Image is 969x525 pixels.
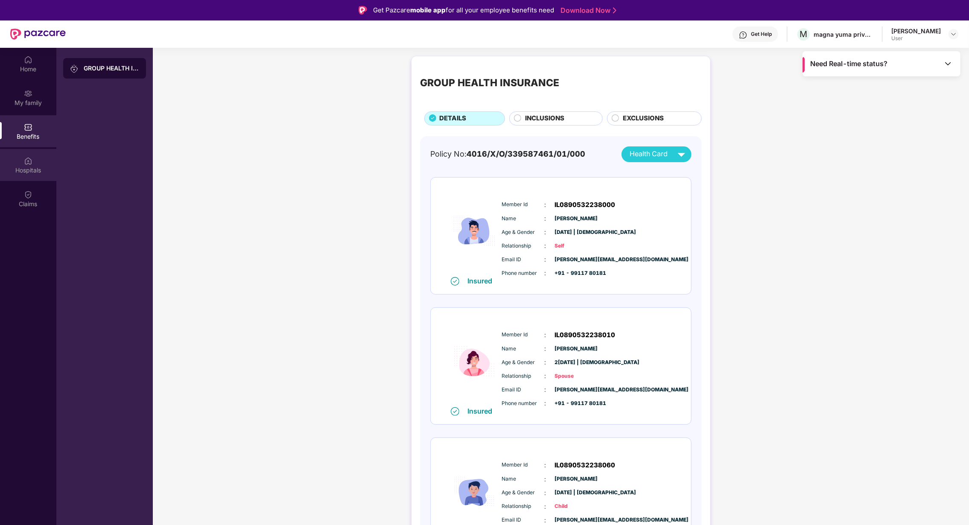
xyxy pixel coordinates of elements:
span: +91 - 99117 80181 [555,269,598,277]
button: Health Card [622,146,692,162]
img: icon [449,186,500,276]
span: INCLUSIONS [525,114,565,123]
span: EXCLUSIONS [623,114,664,123]
div: Get Pazcare for all your employee benefits need [373,5,554,15]
span: IL0890532238060 [555,460,616,470]
span: : [545,475,546,484]
span: : [545,241,546,251]
span: : [545,255,546,264]
span: Age & Gender [502,489,545,497]
span: M [800,29,808,39]
span: : [545,461,546,470]
img: svg+xml;base64,PHN2ZyBpZD0iRHJvcGRvd24tMzJ4MzIiIHhtbG5zPSJodHRwOi8vd3d3LnczLm9yZy8yMDAwL3N2ZyIgd2... [950,31,957,38]
img: svg+xml;base64,PHN2ZyBpZD0iSG9zcGl0YWxzIiB4bWxucz0iaHR0cDovL3d3dy53My5vcmcvMjAwMC9zdmciIHdpZHRoPS... [24,157,32,165]
img: svg+xml;base64,PHN2ZyBpZD0iQ2xhaW0iIHhtbG5zPSJodHRwOi8vd3d3LnczLm9yZy8yMDAwL3N2ZyIgd2lkdGg9IjIwIi... [24,190,32,199]
span: : [545,399,546,408]
img: svg+xml;base64,PHN2ZyB3aWR0aD0iMjAiIGhlaWdodD0iMjAiIHZpZXdCb3g9IjAgMCAyMCAyMCIgZmlsbD0ibm9uZSIgeG... [70,64,79,73]
span: : [545,200,546,210]
img: svg+xml;base64,PHN2ZyB3aWR0aD0iMjAiIGhlaWdodD0iMjAiIHZpZXdCb3g9IjAgMCAyMCAyMCIgZmlsbD0ibm9uZSIgeG... [24,89,32,98]
span: Email ID [502,256,545,264]
span: [DATE] | [DEMOGRAPHIC_DATA] [555,489,598,497]
span: : [545,371,546,381]
span: Health Card [630,149,668,159]
span: Name [502,345,545,353]
span: Phone number [502,400,545,408]
span: IL0890532238010 [555,330,616,340]
img: New Pazcare Logo [10,29,66,40]
span: DETAILS [439,114,466,123]
img: svg+xml;base64,PHN2ZyB4bWxucz0iaHR0cDovL3d3dy53My5vcmcvMjAwMC9zdmciIHZpZXdCb3g9IjAgMCAyNCAyNCIgd2... [674,147,689,162]
img: svg+xml;base64,PHN2ZyBpZD0iQmVuZWZpdHMiIHhtbG5zPSJodHRwOi8vd3d3LnczLm9yZy8yMDAwL3N2ZyIgd2lkdGg9Ij... [24,123,32,131]
span: Name [502,475,545,483]
span: Age & Gender [502,228,545,236]
span: [PERSON_NAME][EMAIL_ADDRESS][DOMAIN_NAME] [555,386,598,394]
span: IL0890532238000 [555,200,616,210]
div: Policy No: [430,148,585,160]
span: 4016/X/O/339587461/01/000 [467,149,585,158]
img: Toggle Icon [944,59,952,68]
span: Relationship [502,242,545,250]
span: [PERSON_NAME] [555,345,598,353]
span: [PERSON_NAME] [555,475,598,483]
span: : [545,502,546,511]
span: Member Id [502,201,545,209]
span: Relationship [502,502,545,510]
span: : [545,268,546,278]
img: Stroke [613,6,616,15]
span: [PERSON_NAME] [555,215,598,223]
div: GROUP HEALTH INSURANCE [420,75,559,90]
div: Insured [468,407,498,415]
span: Child [555,502,598,510]
span: [DATE] | [DEMOGRAPHIC_DATA] [555,228,598,236]
span: +91 - 99117 80181 [555,400,598,408]
span: : [545,227,546,237]
img: svg+xml;base64,PHN2ZyB4bWxucz0iaHR0cDovL3d3dy53My5vcmcvMjAwMC9zdmciIHdpZHRoPSIxNiIgaGVpZ2h0PSIxNi... [451,277,459,286]
span: Spouse [555,372,598,380]
span: Self [555,242,598,250]
span: : [545,516,546,525]
span: Relationship [502,372,545,380]
div: [PERSON_NAME] [891,27,941,35]
div: User [891,35,941,42]
span: : [545,344,546,353]
span: [PERSON_NAME][EMAIL_ADDRESS][DOMAIN_NAME] [555,516,598,524]
span: : [545,385,546,394]
span: Age & Gender [502,359,545,367]
span: [PERSON_NAME][EMAIL_ADDRESS][DOMAIN_NAME] [555,256,598,264]
span: : [545,214,546,223]
span: : [545,330,546,340]
span: Phone number [502,269,545,277]
img: svg+xml;base64,PHN2ZyB4bWxucz0iaHR0cDovL3d3dy53My5vcmcvMjAwMC9zdmciIHdpZHRoPSIxNiIgaGVpZ2h0PSIxNi... [451,407,459,416]
span: Member Id [502,331,545,339]
strong: mobile app [410,6,446,14]
img: icon [449,316,500,406]
div: GROUP HEALTH INSURANCE [84,64,139,73]
div: magna yuma private limited [814,30,873,38]
span: : [545,358,546,367]
img: svg+xml;base64,PHN2ZyBpZD0iSGVscC0zMngzMiIgeG1sbnM9Imh0dHA6Ly93d3cudzMub3JnLzIwMDAvc3ZnIiB3aWR0aD... [739,31,747,39]
span: Email ID [502,516,545,524]
span: Name [502,215,545,223]
div: Get Help [751,31,772,38]
div: Insured [468,277,498,285]
img: Logo [359,6,367,15]
a: Download Now [560,6,614,15]
span: Need Real-time status? [811,59,888,68]
span: Member Id [502,461,545,469]
span: : [545,488,546,498]
span: 2[DATE] | [DEMOGRAPHIC_DATA] [555,359,598,367]
img: svg+xml;base64,PHN2ZyBpZD0iSG9tZSIgeG1sbnM9Imh0dHA6Ly93d3cudzMub3JnLzIwMDAvc3ZnIiB3aWR0aD0iMjAiIG... [24,55,32,64]
span: Email ID [502,386,545,394]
